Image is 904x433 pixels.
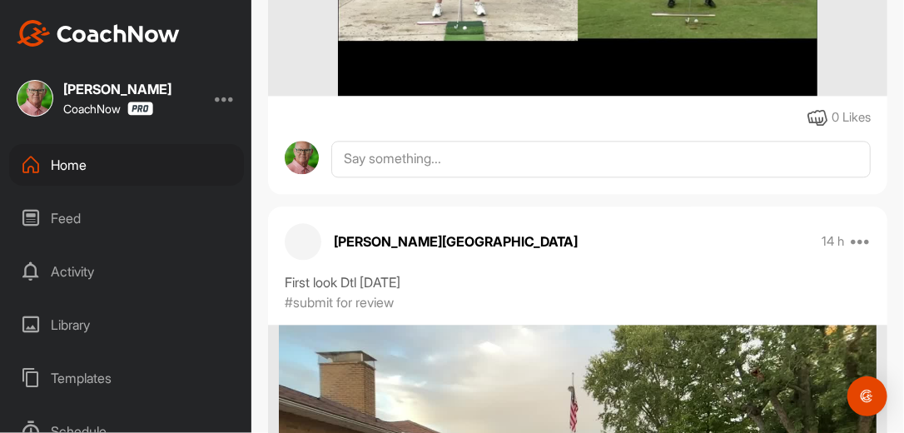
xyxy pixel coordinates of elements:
[63,102,153,116] div: CoachNow
[285,272,871,292] div: First look Dtl [DATE]
[9,251,244,292] div: Activity
[832,108,871,127] div: 0 Likes
[285,292,394,312] p: #submit for review
[285,141,319,175] img: avatar
[17,20,180,47] img: CoachNow
[847,376,887,416] div: Open Intercom Messenger
[9,144,244,186] div: Home
[9,357,244,399] div: Templates
[17,80,53,117] img: square_6ab801a82ed2aee2fbfac5bb68403784.jpg
[822,233,845,250] p: 14 h
[63,82,171,96] div: [PERSON_NAME]
[127,102,153,116] img: CoachNow Pro
[334,231,578,251] p: [PERSON_NAME][GEOGRAPHIC_DATA]
[9,304,244,346] div: Library
[9,197,244,239] div: Feed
